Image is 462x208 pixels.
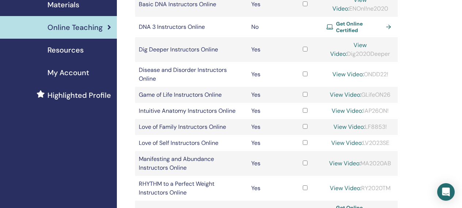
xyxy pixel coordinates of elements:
td: Disease and Disorder Instructors Online [135,62,248,87]
div: Open Intercom Messenger [437,183,455,201]
a: View Video: [332,107,363,115]
div: ONDD22! [327,70,394,79]
td: Yes [248,103,287,119]
td: RHYTHM to a Perfect Weight Instructors Online [135,176,248,201]
span: My Account [47,67,89,78]
a: View Video: [330,91,361,99]
td: Intuitive Anatomy Instructors Online [135,103,248,119]
a: View Video: [333,123,365,131]
a: View Video: [332,70,364,78]
td: Yes [248,135,287,151]
a: View Video: [329,159,360,167]
div: RY2020TM [327,184,394,193]
td: Yes [248,37,287,62]
div: MA2020AB [327,159,394,168]
div: LF8853! [327,123,394,131]
td: Yes [248,151,287,176]
td: Manifesting and Abundance Instructors Online [135,151,248,176]
td: Yes [248,119,287,135]
div: Dig2020Deeper [327,41,394,58]
td: Yes [248,87,287,103]
span: Get Online Certified [336,20,383,34]
td: No [248,17,287,37]
td: Love of Self Instructors Online [135,135,248,151]
a: View Video: [331,139,363,147]
td: Yes [248,62,287,87]
div: GLifeON26 [327,90,394,99]
td: Dig Deeper Instructors Online [135,37,248,62]
td: DNA 3 Instructors Online [135,17,248,37]
span: Online Teaching [47,22,103,33]
td: Love of Family Instructors Online [135,119,248,135]
td: Game of Life Instructors Online [135,87,248,103]
div: IAP26ON! [327,107,394,115]
span: Highlighted Profile [47,90,111,101]
td: Yes [248,176,287,201]
a: Get Online Certified [327,20,394,34]
span: Resources [47,45,84,55]
a: View Video: [330,184,361,192]
a: View Video: [330,41,367,58]
div: LV2023SE [327,139,394,147]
